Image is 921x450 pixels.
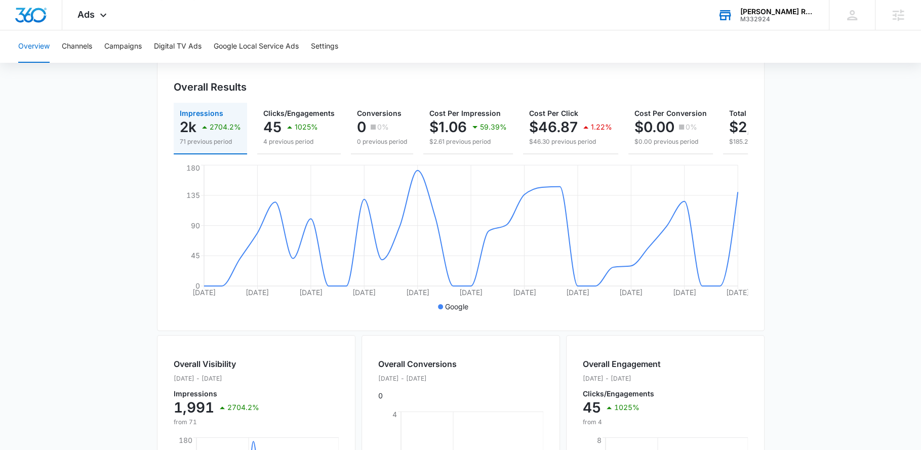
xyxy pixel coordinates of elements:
[295,124,318,131] p: 1025%
[529,109,578,117] span: Cost Per Click
[583,418,661,427] p: from 4
[263,109,335,117] span: Clicks/Engagements
[186,163,199,172] tspan: 180
[429,109,501,117] span: Cost Per Impression
[512,288,536,297] tspan: [DATE]
[62,30,92,63] button: Channels
[740,8,814,16] div: account name
[583,374,661,383] p: [DATE] - [DATE]
[357,109,402,117] span: Conversions
[729,119,793,135] p: $2,109.10
[174,358,259,370] h2: Overall Visibility
[263,137,335,146] p: 4 previous period
[726,288,749,297] tspan: [DATE]
[180,119,196,135] p: 2k
[311,30,338,63] button: Settings
[529,119,578,135] p: $46.87
[672,288,696,297] tspan: [DATE]
[190,221,199,229] tspan: 90
[392,410,396,419] tspan: 4
[104,30,142,63] button: Campaigns
[77,9,95,20] span: Ads
[186,191,199,199] tspan: 135
[596,436,601,444] tspan: 8
[406,288,429,297] tspan: [DATE]
[619,288,643,297] tspan: [DATE]
[445,301,468,312] p: Google
[634,119,674,135] p: $0.00
[154,30,202,63] button: Digital TV Ads
[480,124,507,131] p: 59.39%
[377,124,389,131] p: 0%
[299,288,322,297] tspan: [DATE]
[178,436,192,444] tspan: 180
[246,288,269,297] tspan: [DATE]
[686,124,697,131] p: 0%
[192,288,215,297] tspan: [DATE]
[583,390,661,397] p: Clicks/Engagements
[214,30,299,63] button: Google Local Service Ads
[583,399,601,416] p: 45
[357,119,366,135] p: 0
[180,137,241,146] p: 71 previous period
[634,109,707,117] span: Cost Per Conversion
[729,137,836,146] p: $185.21 previous period
[180,109,223,117] span: Impressions
[174,418,259,427] p: from 71
[378,358,457,401] div: 0
[190,251,199,260] tspan: 45
[174,79,247,95] h3: Overall Results
[174,390,259,397] p: Impressions
[352,288,376,297] tspan: [DATE]
[174,399,214,416] p: 1,991
[459,288,482,297] tspan: [DATE]
[634,137,707,146] p: $0.00 previous period
[429,119,467,135] p: $1.06
[740,16,814,23] div: account id
[614,404,639,411] p: 1025%
[583,358,661,370] h2: Overall Engagement
[729,109,771,117] span: Total Spend
[227,404,259,411] p: 2704.2%
[378,358,457,370] h2: Overall Conversions
[263,119,282,135] p: 45
[378,374,457,383] p: [DATE] - [DATE]
[174,374,259,383] p: [DATE] - [DATE]
[429,137,507,146] p: $2.61 previous period
[566,288,589,297] tspan: [DATE]
[529,137,612,146] p: $46.30 previous period
[18,30,50,63] button: Overview
[357,137,407,146] p: 0 previous period
[591,124,612,131] p: 1.22%
[210,124,241,131] p: 2704.2%
[195,281,199,290] tspan: 0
